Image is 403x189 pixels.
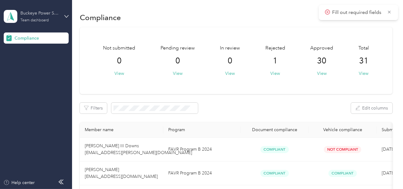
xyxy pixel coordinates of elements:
span: Approved [310,45,333,52]
span: 1 [273,56,277,66]
iframe: Everlance-gr Chat Button Frame [368,154,403,189]
span: Not Compliant [324,146,361,153]
span: Total [358,45,369,52]
button: View [114,70,124,77]
span: [PERSON_NAME] [EMAIL_ADDRESS][DOMAIN_NAME] [85,167,158,179]
div: Buckeye Power Sales [20,10,59,16]
span: 0 [175,56,180,66]
button: Edit columns [351,103,392,114]
button: View [173,70,182,77]
button: Help center [3,179,35,186]
th: Program [163,122,241,138]
span: Compliant [260,170,289,177]
button: View [317,70,327,77]
span: Compliant [328,170,357,177]
span: Compliance [15,35,39,41]
div: Team dashboard [20,19,49,22]
span: 0 [117,56,122,66]
span: In review [220,45,240,52]
button: View [359,70,368,77]
div: Document compliance [246,127,304,132]
p: Fill out required fields [332,9,383,16]
div: Vehicle compliance [314,127,372,132]
span: 31 [359,56,368,66]
span: Not submitted [103,45,135,52]
span: Pending review [161,45,195,52]
span: [PERSON_NAME] III Downs [EMAIL_ADDRESS][PERSON_NAME][DOMAIN_NAME] [85,143,192,155]
h1: Compliance [80,14,121,21]
td: FAVR Program B 2024 [163,138,241,161]
span: Rejected [265,45,285,52]
button: Filters [80,103,107,114]
button: View [270,70,280,77]
span: Compliant [260,146,289,153]
button: View [225,70,235,77]
td: FAVR Program B 2024 [163,161,241,185]
span: 0 [228,56,232,66]
th: Member name [80,122,163,138]
span: 30 [317,56,326,66]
